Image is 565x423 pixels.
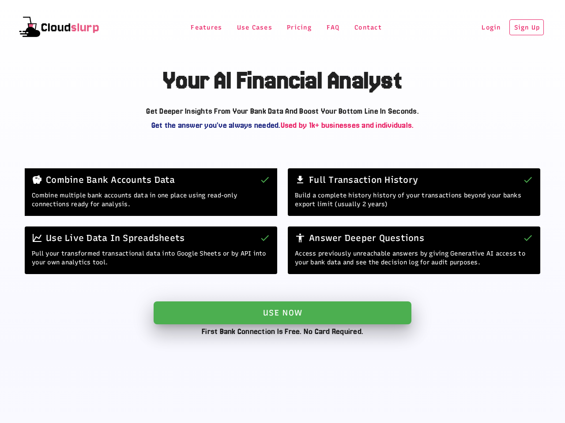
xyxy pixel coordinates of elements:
[477,22,509,31] a: Login
[509,22,544,31] a: Sign Up
[286,24,312,31] span: Pricing
[288,191,540,216] div: Build a complete history history of your transactions beyond your banks export limit (usually 2 y...
[288,249,540,274] div: Access previously unreachable answers by giving Generative AI access to your bank data and see th...
[509,19,544,35] button: Sign Up
[347,19,389,35] button: Contact
[190,24,222,31] span: Features
[183,19,229,35] button: Features
[229,19,279,35] button: Use Cases
[279,19,319,35] button: Pricing
[154,301,411,324] a: USE Now
[354,24,382,31] span: Contact
[319,19,347,35] button: FAQ
[151,121,281,130] span: Get the answer you've always needed.
[146,107,419,115] b: Get deeper insights from your bank data and boost your bottom line in seconds.
[309,173,519,187] div: Full Transaction History
[46,231,256,245] div: Use Live Data In Spreadsheets
[481,24,501,31] span: Login
[18,15,101,40] img: cloudslurp-text.png
[326,24,339,31] span: FAQ
[25,249,277,274] div: Pull your transformed transactional data into Google Sheets or by API into your own analytics tool.
[46,173,256,187] div: Combine Bank Accounts Data
[262,308,303,318] span: USE Now
[25,67,540,93] h2: Your AI Financial Analyst
[309,231,519,245] div: Answer Deeper Questions
[513,24,540,31] span: Sign Up
[25,118,540,132] div: Used by 1k+ businesses and individuals.
[477,19,505,35] button: Login
[25,191,277,216] div: Combine multiple bank accounts data in one place using read-only connections ready for analysis.
[236,24,272,31] span: Use Cases
[154,324,411,338] div: First Bank Connection Is Free. No Card Required.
